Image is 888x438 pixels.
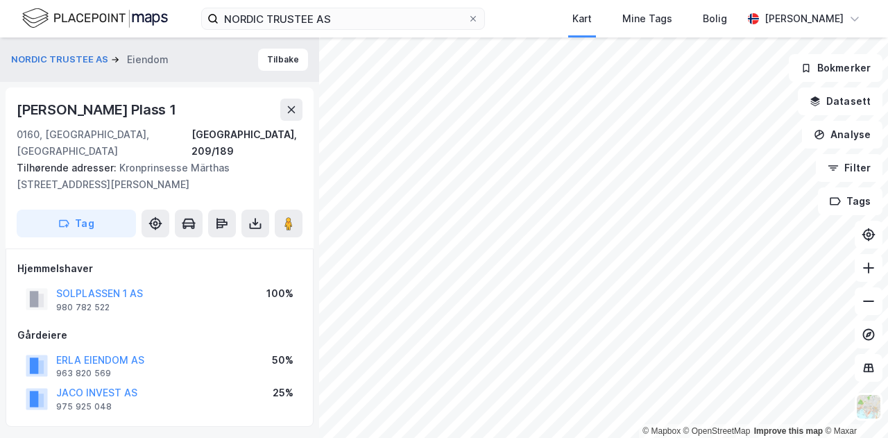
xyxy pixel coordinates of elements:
[258,49,308,71] button: Tilbake
[819,371,888,438] iframe: Chat Widget
[191,126,302,160] div: [GEOGRAPHIC_DATA], 209/189
[798,87,882,115] button: Datasett
[765,10,844,27] div: [PERSON_NAME]
[572,10,592,27] div: Kart
[219,8,468,29] input: Søk på adresse, matrikkel, gårdeiere, leietakere eller personer
[17,260,302,277] div: Hjemmelshaver
[56,401,112,412] div: 975 925 048
[266,285,293,302] div: 100%
[703,10,727,27] div: Bolig
[56,302,110,313] div: 980 782 522
[642,426,681,436] a: Mapbox
[17,210,136,237] button: Tag
[56,368,111,379] div: 963 820 569
[11,53,111,67] button: NORDIC TRUSTEE AS
[22,6,168,31] img: logo.f888ab2527a4732fd821a326f86c7f29.svg
[802,121,882,149] button: Analyse
[17,162,119,174] span: Tilhørende adresser:
[683,426,751,436] a: OpenStreetMap
[272,352,293,369] div: 50%
[17,327,302,344] div: Gårdeiere
[754,426,823,436] a: Improve this map
[17,126,191,160] div: 0160, [GEOGRAPHIC_DATA], [GEOGRAPHIC_DATA]
[17,99,179,121] div: [PERSON_NAME] Plass 1
[818,187,882,215] button: Tags
[127,51,169,68] div: Eiendom
[789,54,882,82] button: Bokmerker
[17,160,291,193] div: Kronprinsesse Märthas [STREET_ADDRESS][PERSON_NAME]
[816,154,882,182] button: Filter
[273,385,293,401] div: 25%
[622,10,672,27] div: Mine Tags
